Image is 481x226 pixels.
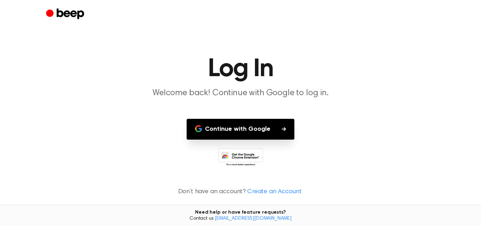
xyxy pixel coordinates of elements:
[247,187,301,197] a: Create an Account
[8,187,473,197] p: Don’t have an account?
[46,7,86,21] a: Beep
[187,119,294,140] button: Continue with Google
[60,56,421,82] h1: Log In
[215,216,292,221] a: [EMAIL_ADDRESS][DOMAIN_NAME]
[105,87,376,99] p: Welcome back! Continue with Google to log in.
[4,216,477,222] span: Contact us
